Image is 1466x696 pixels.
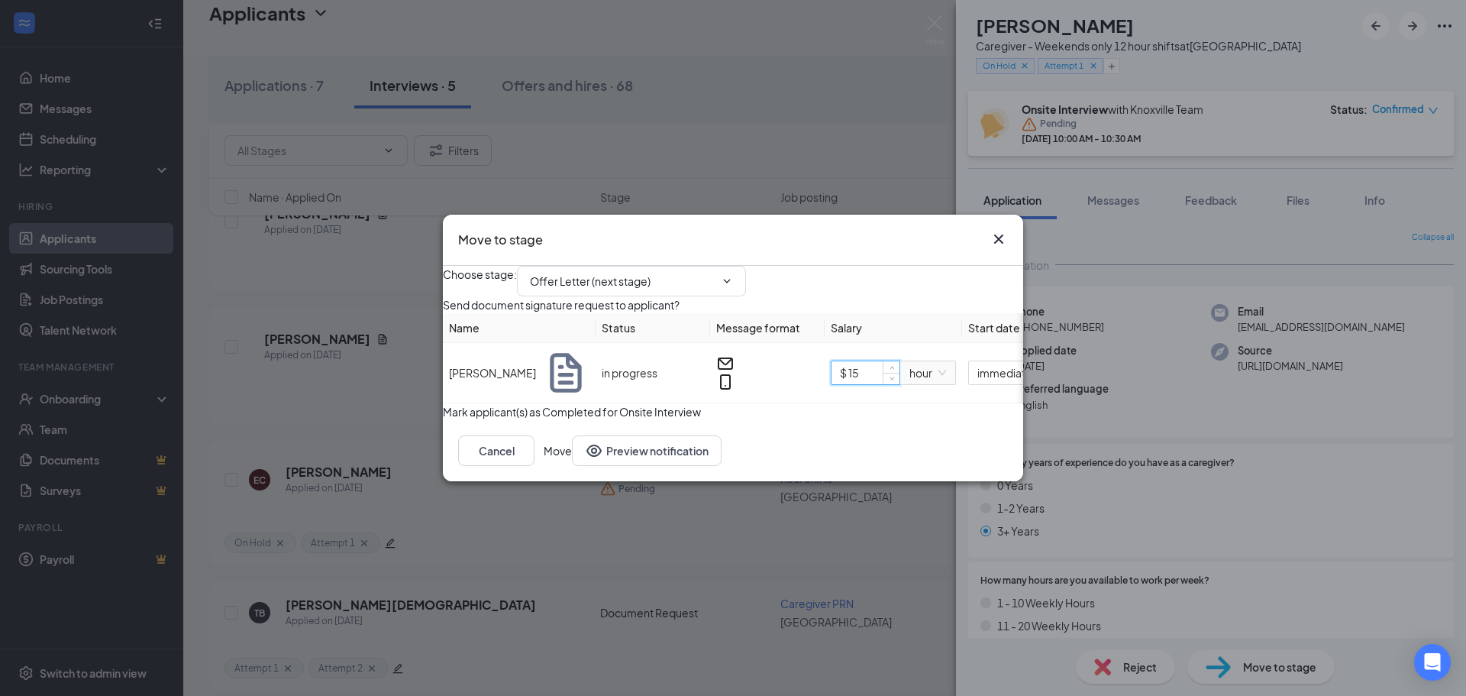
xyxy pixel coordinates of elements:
svg: Cross [990,230,1008,248]
svg: Email [716,354,735,373]
th: Status [596,313,710,343]
th: Message format [710,313,825,343]
span: hour [909,361,946,384]
span: [PERSON_NAME] [449,364,536,381]
svg: Eye [585,442,603,460]
svg: ChevronDown [721,275,733,287]
h3: Move to stage [458,230,543,250]
div: Open Intercom Messenger [1414,644,1451,681]
span: Increase Value [883,361,899,373]
svg: Document [542,349,589,397]
button: Move [544,435,572,466]
th: Start date [962,313,1191,343]
span: Send document signature request to applicant? [443,296,680,313]
th: Salary [825,313,962,343]
td: in progress [596,343,710,403]
th: Name [443,313,596,343]
button: Close [990,230,1008,248]
svg: MobileSms [716,373,735,391]
span: Choose stage : [443,266,517,296]
button: Cancel [458,435,534,466]
button: Preview notificationEye [572,435,722,466]
span: Decrease Value [883,373,899,384]
span: up [887,363,896,372]
span: Mark applicant(s) as Completed for Onsite Interview [443,403,701,420]
span: down [887,374,896,384]
span: immediately [977,361,1066,384]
